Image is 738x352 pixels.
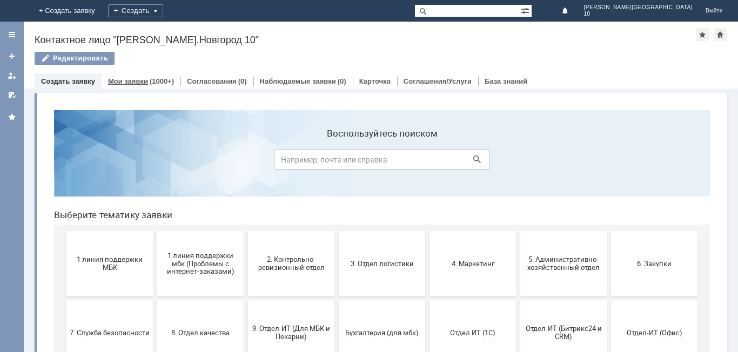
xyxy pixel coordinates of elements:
[115,150,195,174] span: 1 линия поддержки мбк (Проблемы с интернет-заказами)
[478,154,558,170] span: 5. Административно-хозяйственный отдел
[384,130,471,194] button: 4. Маркетинг
[293,130,380,194] button: 3. Отдел логистики
[387,227,467,235] span: Отдел ИТ (1С)
[521,5,532,15] span: Расширенный поиск
[297,288,377,312] span: [PERSON_NAME]. Услуги ИТ для МБК (оформляет L1)
[566,130,652,194] button: 6. Закупки
[108,4,163,17] div: Создать
[112,199,198,263] button: 8. Отдел качества
[108,77,148,85] a: Мои заявки
[384,199,471,263] button: Отдел ИТ (1С)
[112,268,198,333] button: Франчайзинг
[112,130,198,194] button: 1 линия поддержки мбк (Проблемы с интернет-заказами)
[569,227,649,235] span: Отдел-ИТ (Офис)
[475,130,561,194] button: 5. Административно-хозяйственный отдел
[584,4,693,11] span: [PERSON_NAME][GEOGRAPHIC_DATA]
[3,67,21,84] a: Мои заявки
[293,199,380,263] button: Бухгалтерия (для мбк)
[115,296,195,304] span: Франчайзинг
[115,227,195,235] span: 8. Отдел качества
[584,11,693,17] span: 10
[206,223,286,239] span: 9. Отдел-ИТ (Для МБК и Пекарни)
[206,154,286,170] span: 2. Контрольно-ревизионный отдел
[150,77,174,85] div: (1000+)
[485,77,527,85] a: База знаний
[203,130,289,194] button: 2. Контрольно-ревизионный отдел
[338,77,346,85] div: (0)
[384,268,471,333] button: не актуален
[359,77,391,85] a: Карточка
[238,77,247,85] div: (0)
[24,227,104,235] span: 7. Служба безопасности
[9,108,665,119] header: Выберите тематику заявки
[297,158,377,166] span: 3. Отдел логистики
[297,227,377,235] span: Бухгалтерия (для мбк)
[696,28,709,41] div: Добавить в избранное
[206,292,286,308] span: Это соглашение не активно!
[387,158,467,166] span: 4. Маркетинг
[475,199,561,263] button: Отдел-ИТ (Битрикс24 и CRM)
[41,77,95,85] a: Создать заявку
[203,268,289,333] button: Это соглашение не активно!
[229,26,445,37] label: Воспользуйтесь поиском
[566,199,652,263] button: Отдел-ИТ (Офис)
[203,199,289,263] button: 9. Отдел-ИТ (Для МБК и Пекарни)
[229,48,445,68] input: Например, почта или справка
[3,86,21,104] a: Мои согласования
[714,28,727,41] div: Сделать домашней страницей
[187,77,237,85] a: Согласования
[35,35,696,45] div: Контактное лицо "[PERSON_NAME].Новгород 10"
[478,223,558,239] span: Отдел-ИТ (Битрикс24 и CRM)
[569,158,649,166] span: 6. Закупки
[21,199,108,263] button: 7. Служба безопасности
[24,296,104,304] span: Финансовый отдел
[21,130,108,194] button: 1 линия поддержки МБК
[387,296,467,304] span: не актуален
[21,268,108,333] button: Финансовый отдел
[260,77,336,85] a: Наблюдаемые заявки
[404,77,472,85] a: Соглашения/Услуги
[24,154,104,170] span: 1 линия поддержки МБК
[293,268,380,333] button: [PERSON_NAME]. Услуги ИТ для МБК (оформляет L1)
[3,48,21,65] a: Создать заявку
